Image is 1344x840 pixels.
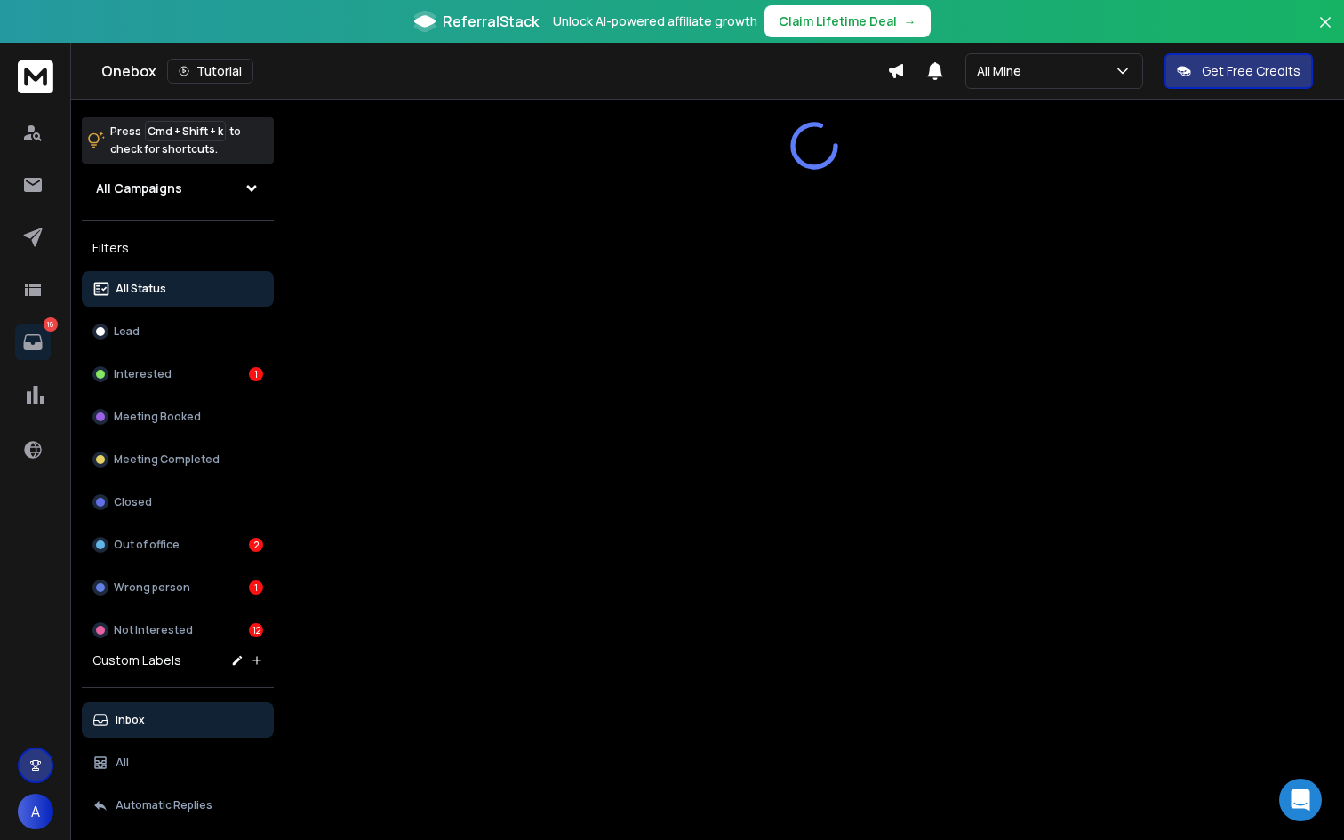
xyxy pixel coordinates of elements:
[114,410,201,424] p: Meeting Booked
[82,236,274,260] h3: Filters
[145,121,226,141] span: Cmd + Shift + k
[764,5,931,37] button: Claim Lifetime Deal→
[82,788,274,823] button: Automatic Replies
[1314,11,1337,53] button: Close banner
[116,756,129,770] p: All
[44,317,58,332] p: 16
[82,570,274,605] button: Wrong person1
[114,495,152,509] p: Closed
[1202,62,1300,80] p: Get Free Credits
[82,356,274,392] button: Interested1
[116,713,145,727] p: Inbox
[15,324,51,360] a: 16
[114,538,180,552] p: Out of office
[249,367,263,381] div: 1
[114,324,140,339] p: Lead
[96,180,182,197] h1: All Campaigns
[114,580,190,595] p: Wrong person
[977,62,1028,80] p: All Mine
[110,123,241,158] p: Press to check for shortcuts.
[904,12,916,30] span: →
[249,623,263,637] div: 12
[114,623,193,637] p: Not Interested
[82,314,274,349] button: Lead
[443,11,539,32] span: ReferralStack
[101,59,887,84] div: Onebox
[82,527,274,563] button: Out of office2
[92,652,181,669] h3: Custom Labels
[553,12,757,30] p: Unlock AI-powered affiliate growth
[114,367,172,381] p: Interested
[82,399,274,435] button: Meeting Booked
[114,452,220,467] p: Meeting Completed
[1164,53,1313,89] button: Get Free Credits
[82,484,274,520] button: Closed
[167,59,253,84] button: Tutorial
[1279,779,1322,821] div: Open Intercom Messenger
[116,282,166,296] p: All Status
[18,794,53,829] button: A
[82,612,274,648] button: Not Interested12
[82,271,274,307] button: All Status
[116,798,212,812] p: Automatic Replies
[249,538,263,552] div: 2
[82,171,274,206] button: All Campaigns
[249,580,263,595] div: 1
[82,442,274,477] button: Meeting Completed
[82,702,274,738] button: Inbox
[82,745,274,780] button: All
